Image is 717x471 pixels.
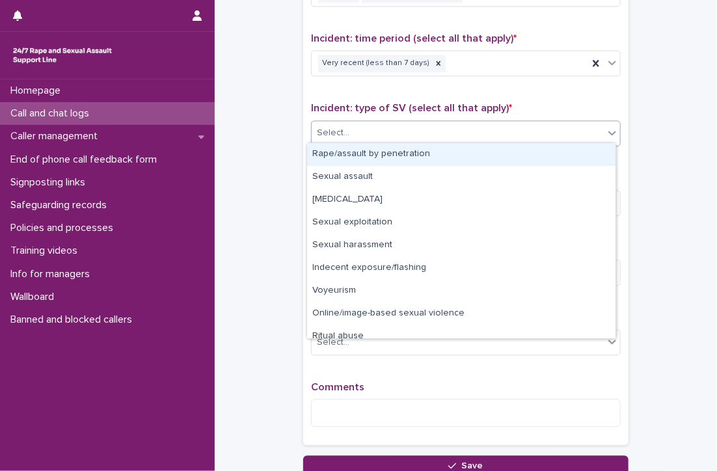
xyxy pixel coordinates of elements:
div: Ritual abuse [307,325,616,348]
p: Banned and blocked callers [5,314,142,326]
span: Save [462,461,483,470]
p: Caller management [5,130,108,142]
div: Child sexual abuse [307,189,616,211]
div: Very recent (less than 7 days) [318,55,431,72]
div: Sexual harassment [307,234,616,257]
span: Incident: type of SV (select all that apply) [311,103,512,113]
div: Voyeurism [307,280,616,303]
span: Comments [311,382,364,392]
div: Sexual exploitation [307,211,616,234]
p: Call and chat logs [5,107,100,120]
div: Select... [317,126,349,140]
div: Sexual assault [307,166,616,189]
div: Select... [317,336,349,349]
img: rhQMoQhaT3yELyF149Cw [10,42,115,68]
div: Indecent exposure/flashing [307,257,616,280]
p: End of phone call feedback form [5,154,167,166]
p: Homepage [5,85,71,97]
p: Training videos [5,245,88,257]
p: Wallboard [5,291,64,303]
p: Policies and processes [5,222,124,234]
span: Incident: time period (select all that apply) [311,33,517,44]
p: Signposting links [5,176,96,189]
div: Online/image-based sexual violence [307,303,616,325]
p: Info for managers [5,268,100,280]
div: Rape/assault by penetration [307,143,616,166]
p: Safeguarding records [5,199,117,211]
